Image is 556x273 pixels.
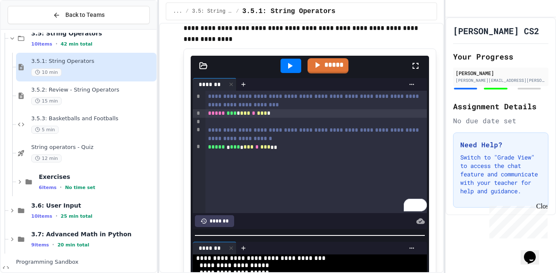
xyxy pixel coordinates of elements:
span: • [56,41,57,47]
h1: [PERSON_NAME] CS2 [453,25,539,37]
div: [PERSON_NAME][EMAIL_ADDRESS][PERSON_NAME][DOMAIN_NAME] [456,77,546,84]
span: 3.5.1: String Operators [242,6,335,16]
div: No due date set [453,116,548,126]
span: No time set [65,185,95,190]
span: 3.5: String Operators [192,8,232,15]
span: 3.7: Advanced Math in Python [31,230,155,238]
h3: Need Help? [460,140,541,150]
span: 20 min total [57,242,89,248]
span: 9 items [31,242,49,248]
span: 3.5.2: Review - String Operators [31,86,155,94]
h2: Assignment Details [453,100,548,112]
span: ... [173,8,182,15]
p: Switch to "Grade View" to access the chat feature and communicate with your teacher for help and ... [460,153,541,195]
iframe: chat widget [521,239,548,265]
span: Back to Teams [65,11,105,19]
span: Exercises [39,173,155,181]
span: • [60,184,62,191]
span: 10 min [31,68,62,76]
span: 10 items [31,214,52,219]
span: 3.5: String Operators [31,30,155,37]
span: 3.5.1: String Operators [31,58,155,65]
span: 3.6: User Input [31,202,155,209]
h2: Your Progress [453,51,548,62]
span: 10 items [31,41,52,47]
span: 5 min [31,126,59,134]
span: String operators - Quiz [31,144,155,151]
span: 6 items [39,185,57,190]
div: To enrich screen reader interactions, please activate Accessibility in Grammarly extension settings [205,91,427,213]
span: / [236,8,239,15]
span: 25 min total [61,214,92,219]
iframe: chat widget [486,203,548,238]
span: • [56,213,57,219]
div: Chat with us now!Close [3,3,58,54]
span: / [186,8,189,15]
span: 15 min [31,97,62,105]
span: 12 min [31,154,62,162]
button: Back to Teams [8,6,150,24]
span: Programming Sandbox [16,259,155,266]
span: • [52,241,54,248]
div: [PERSON_NAME] [456,69,546,77]
span: 42 min total [61,41,92,47]
span: 3.5.3: Basketballs and Footballs [31,115,155,122]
